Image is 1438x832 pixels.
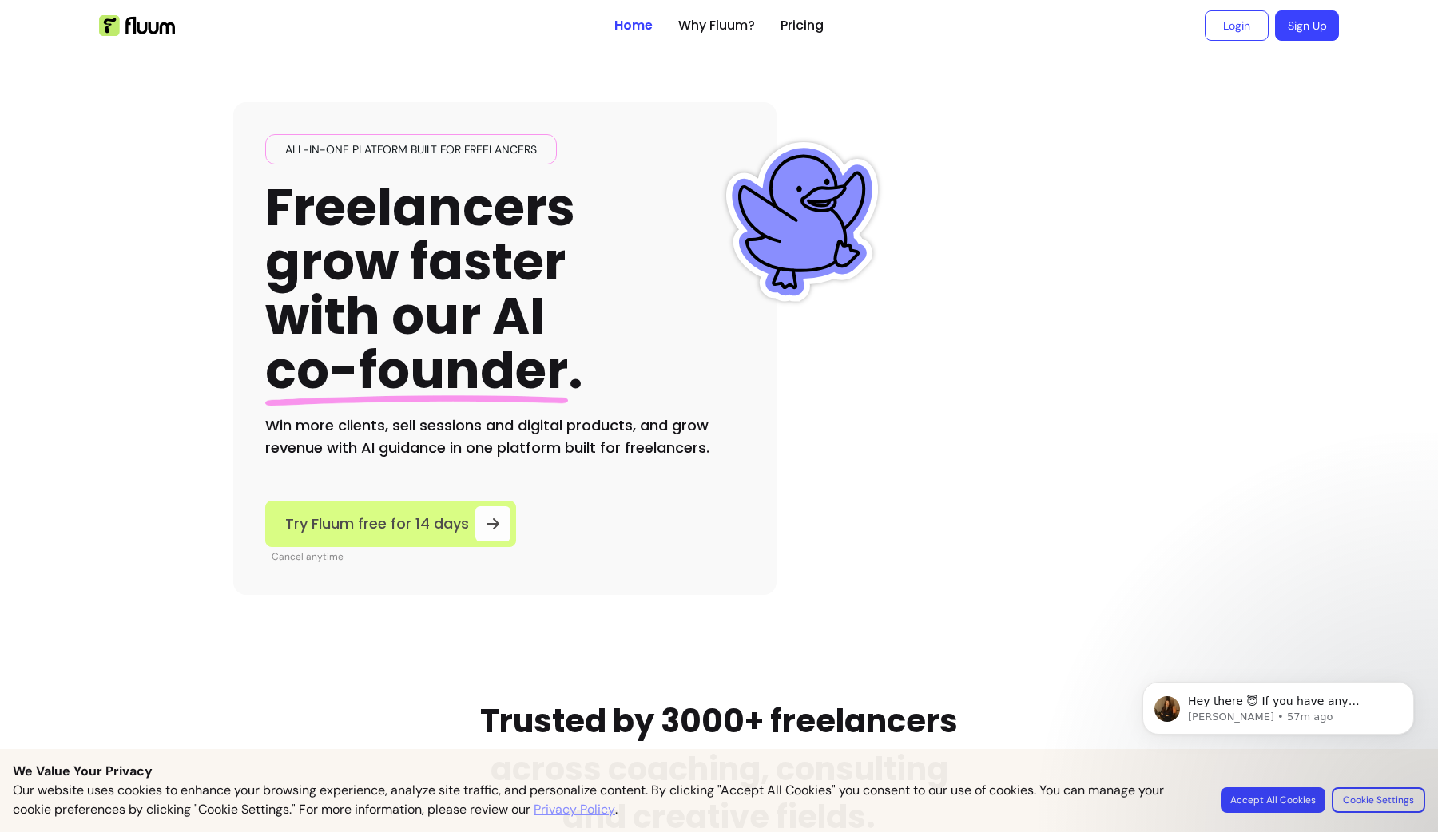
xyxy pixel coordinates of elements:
h2: Win more clients, sell sessions and digital products, and grow revenue with AI guidance in one pl... [265,414,745,459]
p: We Value Your Privacy [13,762,1425,781]
span: Try Fluum free for 14 days [285,513,469,535]
p: Our website uses cookies to enhance your browsing experience, analyze site traffic, and personali... [13,781,1202,819]
span: All-in-one platform built for freelancers [279,141,543,157]
a: Login [1205,10,1269,41]
p: Cancel anytime [272,550,516,563]
img: Fluum Logo [99,15,175,36]
a: Pricing [781,16,824,35]
a: Why Fluum? [678,16,755,35]
img: Fluum Duck sticker [722,142,882,302]
img: Illustration of Fluum AI Co-Founder on a smartphone, showing solo business performance insights s... [802,102,1205,595]
iframe: Intercom notifications message [1118,648,1438,824]
a: Home [614,16,653,35]
a: Try Fluum free for 14 days [265,501,516,547]
h1: Freelancers grow faster with our AI . [265,180,583,398]
a: Sign Up [1275,10,1339,41]
a: Privacy Policy [534,800,615,819]
span: co-founder [265,335,568,406]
